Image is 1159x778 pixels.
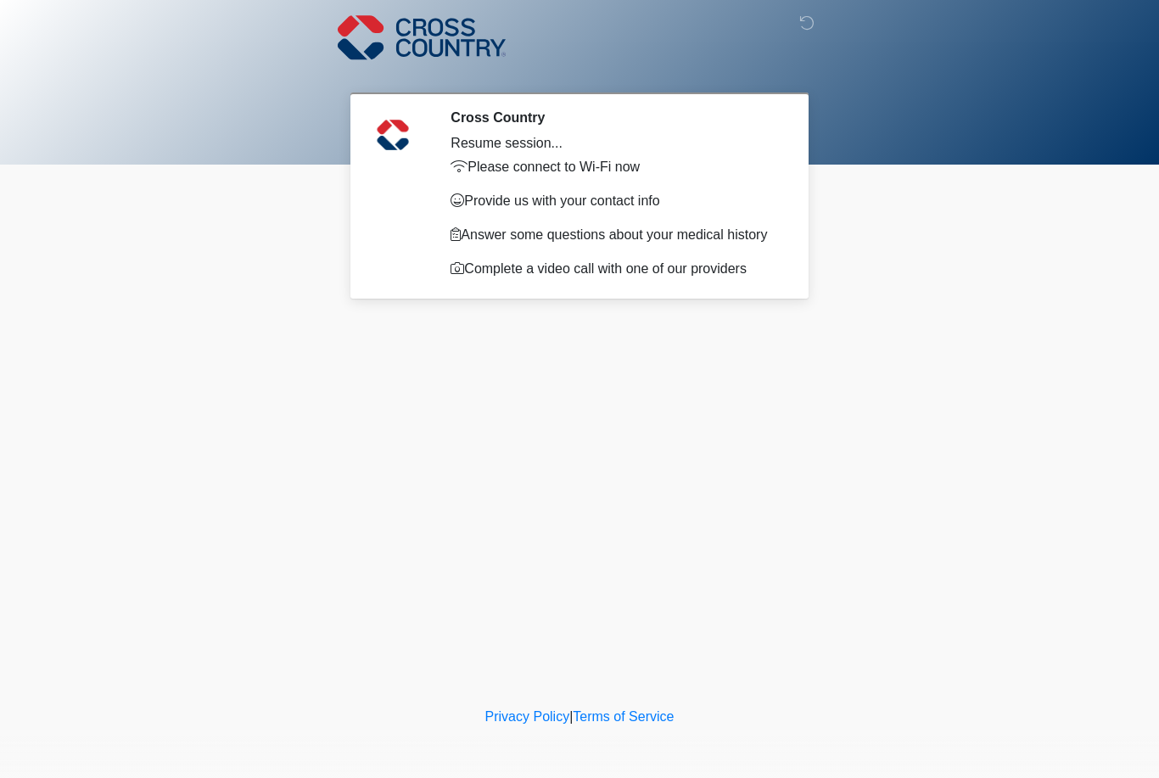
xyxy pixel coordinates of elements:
h1: ‎ ‎ ‎ [342,61,817,89]
h2: Cross Country [451,109,779,126]
a: Privacy Policy [485,709,570,724]
img: Cross Country Logo [338,13,506,62]
img: Agent Avatar [367,109,418,160]
a: | [569,709,573,724]
p: Complete a video call with one of our providers [451,259,779,279]
p: Provide us with your contact info [451,191,779,211]
p: Answer some questions about your medical history [451,225,779,245]
div: Resume session... [451,133,779,154]
a: Terms of Service [573,709,674,724]
p: Please connect to Wi-Fi now [451,157,779,177]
